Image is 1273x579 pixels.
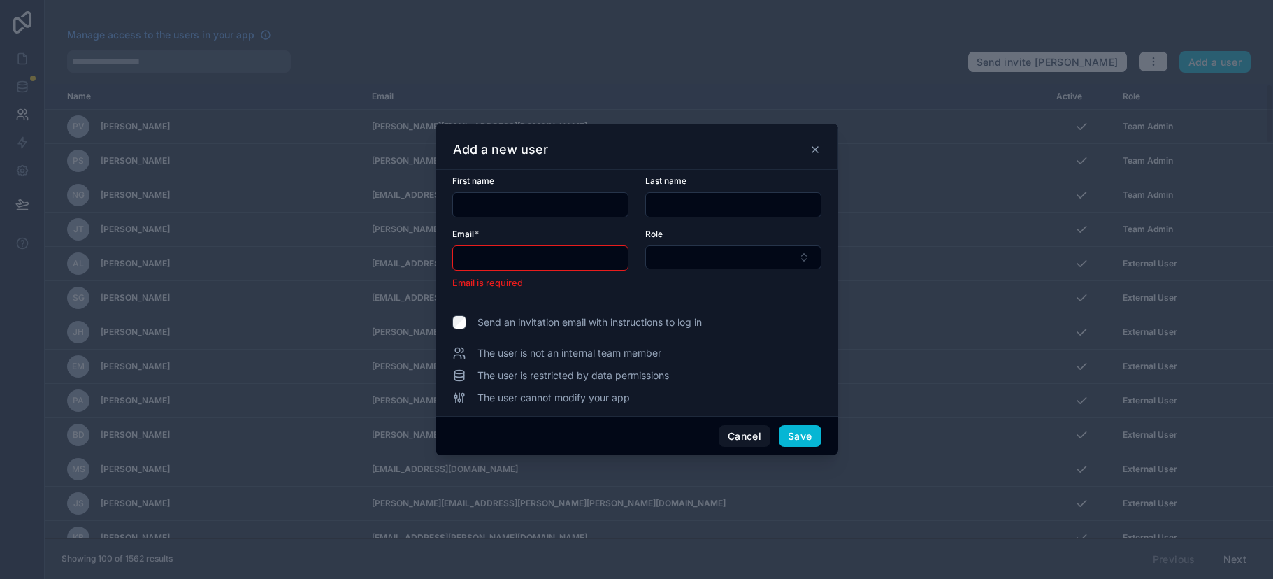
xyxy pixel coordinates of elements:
[452,176,494,186] span: First name
[645,245,821,269] button: Select Button
[452,315,466,329] input: Send an invitation email with instructions to log in
[719,425,770,448] button: Cancel
[477,315,702,329] span: Send an invitation email with instructions to log in
[477,391,630,405] span: The user cannot modify your app
[452,276,628,290] p: Email is required
[452,229,474,239] span: Email
[477,369,669,383] span: The user is restricted by data permissions
[645,229,663,239] span: Role
[477,346,661,360] span: The user is not an internal team member
[779,425,821,448] button: Save
[453,141,548,158] h3: Add a new user
[645,176,686,186] span: Last name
